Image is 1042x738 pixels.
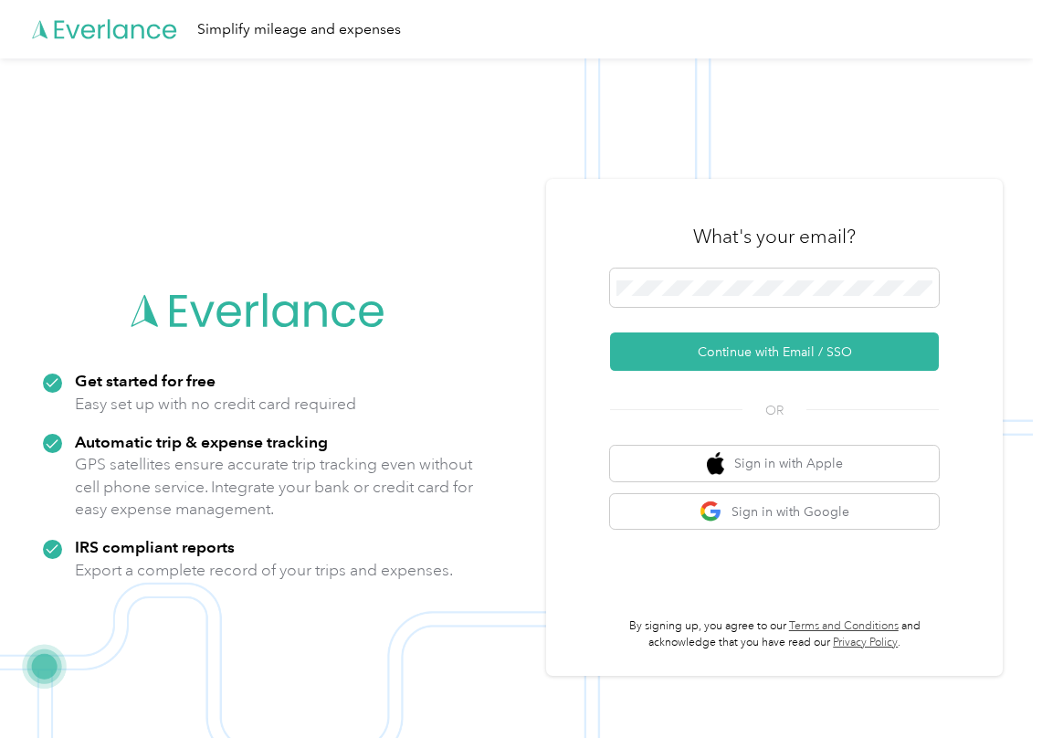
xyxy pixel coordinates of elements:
img: apple logo [707,452,725,475]
a: Privacy Policy [833,636,898,649]
button: apple logoSign in with Apple [610,446,939,481]
button: Continue with Email / SSO [610,332,939,371]
iframe: Everlance-gr Chat Button Frame [940,636,1042,738]
p: By signing up, you agree to our and acknowledge that you have read our . [610,618,939,650]
button: google logoSign in with Google [610,494,939,530]
div: Simplify mileage and expenses [197,18,401,41]
h3: What's your email? [693,224,856,249]
p: Easy set up with no credit card required [75,393,356,416]
strong: IRS compliant reports [75,537,235,556]
p: Export a complete record of your trips and expenses. [75,559,453,582]
p: GPS satellites ensure accurate trip tracking even without cell phone service. Integrate your bank... [75,453,474,521]
span: OR [742,401,806,420]
strong: Automatic trip & expense tracking [75,432,328,451]
img: google logo [700,501,722,523]
strong: Get started for free [75,371,216,390]
a: Terms and Conditions [789,619,899,633]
